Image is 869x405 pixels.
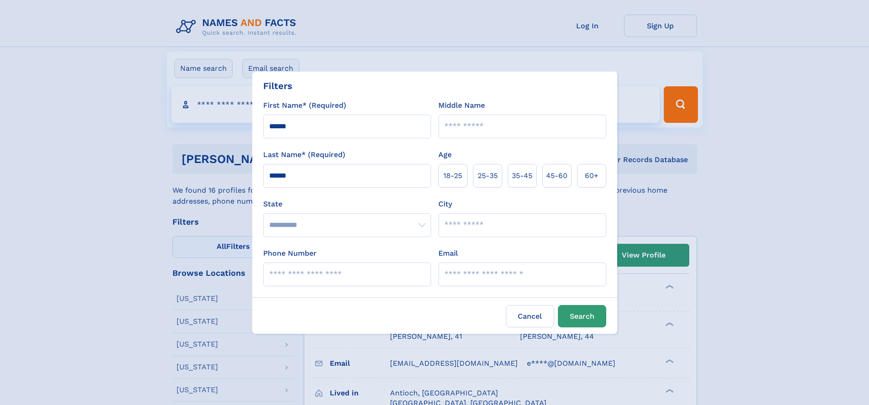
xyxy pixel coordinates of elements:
[263,100,346,111] label: First Name* (Required)
[438,199,452,210] label: City
[546,170,567,181] span: 45‑60
[512,170,532,181] span: 35‑45
[263,149,345,160] label: Last Name* (Required)
[506,305,554,327] label: Cancel
[438,149,452,160] label: Age
[478,170,498,181] span: 25‑35
[263,199,431,210] label: State
[438,248,458,259] label: Email
[443,170,462,181] span: 18‑25
[438,100,485,111] label: Middle Name
[263,248,317,259] label: Phone Number
[558,305,606,327] button: Search
[585,170,598,181] span: 60+
[263,79,292,93] div: Filters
